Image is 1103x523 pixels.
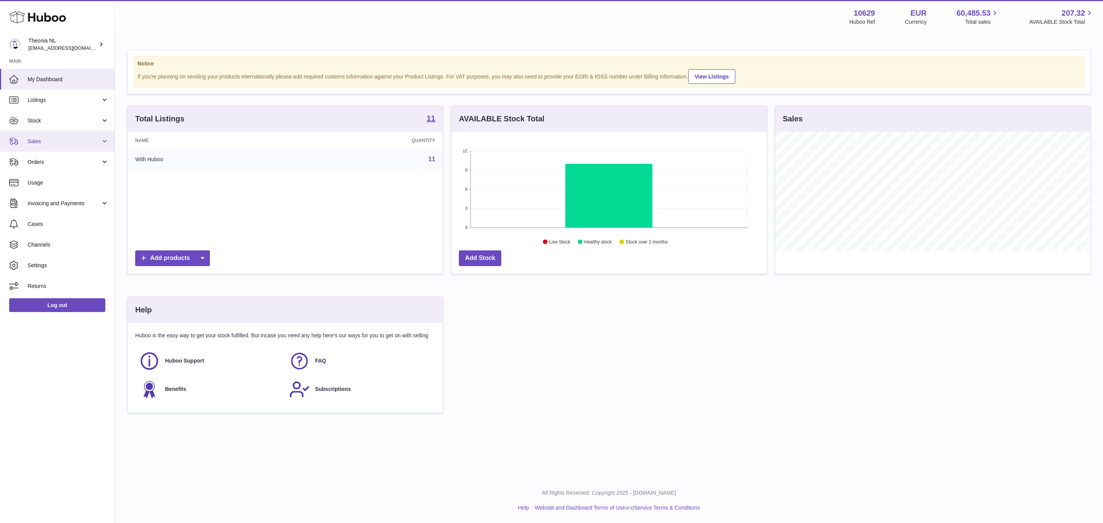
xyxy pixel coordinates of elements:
text: Stock over 2 months [626,239,668,245]
h3: Sales [783,114,803,124]
span: My Dashboard [28,76,109,83]
strong: 10629 [854,8,875,18]
div: Huboo Ref [849,18,875,26]
span: Usage [28,179,109,186]
span: Orders [28,159,101,166]
text: 9 [465,168,468,172]
span: Sales [28,138,101,145]
a: Subscriptions [289,379,432,400]
span: 207.32 [1062,8,1085,18]
span: Huboo Support [165,357,204,364]
a: FAQ [289,351,432,371]
span: Cases [28,221,109,228]
text: 3 [465,206,468,211]
p: Huboo is the easy way to get your stock fulfilled. But incase you need any help here's our ways f... [135,332,435,339]
span: FAQ [315,357,326,364]
span: Stock [28,117,101,124]
p: All Rights Reserved. Copyright 2025 - [DOMAIN_NAME] [121,489,1097,497]
a: Benefits [139,379,281,400]
span: Invoicing and Payments [28,200,101,207]
span: 60,485.53 [956,8,990,18]
span: Total sales [965,18,999,26]
a: Help [518,505,529,511]
span: [EMAIL_ADDRESS][DOMAIN_NAME] [28,45,113,51]
th: Name [128,132,294,149]
text: Low Stock [549,239,571,245]
a: Service Terms & Conditions [634,505,700,511]
span: Returns [28,283,109,290]
a: 207.32 AVAILABLE Stock Total [1029,8,1094,26]
a: 11 [429,156,435,162]
text: 0 [465,225,468,230]
div: Theonia NL [28,37,97,52]
a: 11 [427,114,435,124]
a: 60,485.53 Total sales [956,8,999,26]
span: AVAILABLE Stock Total [1029,18,1094,26]
strong: Notice [137,60,1080,67]
span: Settings [28,262,109,269]
a: Add Stock [459,250,501,266]
th: Quantity [294,132,443,149]
strong: 11 [427,114,435,122]
text: 6 [465,187,468,191]
a: View Listings [688,69,735,84]
li: and [532,504,700,512]
a: Log out [9,298,105,312]
strong: EUR [910,8,926,18]
h3: Total Listings [135,114,185,124]
text: Healthy stock [584,239,612,245]
a: Huboo Support [139,351,281,371]
span: Channels [28,241,109,248]
a: Add products [135,250,210,266]
div: Currency [905,18,927,26]
span: Benefits [165,386,186,393]
h3: AVAILABLE Stock Total [459,114,544,124]
text: 12 [463,149,468,153]
span: Listings [28,96,101,104]
a: Website and Dashboard Terms of Use [535,505,625,511]
span: Subscriptions [315,386,351,393]
img: info@wholesomegoods.eu [9,39,21,50]
h3: Help [135,305,152,315]
div: If you're planning on sending your products internationally please add required customs informati... [137,68,1080,84]
td: With Huboo [128,149,294,169]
